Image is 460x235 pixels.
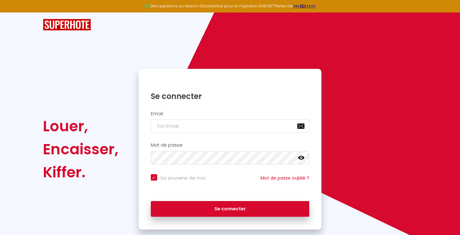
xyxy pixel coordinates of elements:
[43,138,118,161] div: Encaisser,
[43,161,118,184] div: Kiffer.
[261,175,309,181] a: Mot de passe oublié ?
[151,142,310,148] h2: Mot de passe
[43,115,118,138] div: Louer,
[151,111,310,117] h2: Email
[151,91,310,101] h1: Se connecter
[151,119,310,133] input: Ton Email
[293,3,316,9] a: >>> ICI <<<<
[43,19,91,31] img: SuperHote logo
[151,201,310,217] button: Se connecter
